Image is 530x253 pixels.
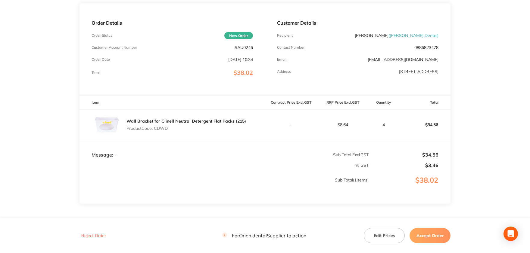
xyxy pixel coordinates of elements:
p: Order Details [92,20,253,26]
p: Order Date [92,57,110,62]
th: Total [399,96,450,110]
div: Open Intercom Messenger [503,227,518,241]
a: Wall Bracket for Clinell Neutral Detergent Flat Packs (215) [126,118,246,124]
td: Message: - [79,140,265,158]
th: RRP Price Excl. GST [317,96,369,110]
p: 0886823478 [414,45,438,50]
p: For Orien dental Supplier to action [222,233,306,239]
p: [STREET_ADDRESS] [399,69,438,74]
p: SAU0246 [235,45,253,50]
button: Edit Prices [364,228,405,243]
th: Quantity [369,96,399,110]
p: $38.02 [369,176,450,197]
p: Order Status [92,33,112,38]
img: Nmw5bHFoeg [92,110,122,140]
a: [EMAIL_ADDRESS][DOMAIN_NAME] [368,57,438,62]
p: % GST [80,163,369,168]
p: Customer Account Number [92,45,137,50]
span: New Order [224,32,253,39]
p: Customer Details [277,20,438,26]
button: Accept Order [410,228,450,243]
p: Recipient [277,33,293,38]
p: Sub Total ( 1 Items) [80,178,369,194]
span: ( [PERSON_NAME] Dental ) [388,33,438,38]
p: Sub Total Excl. GST [265,152,369,157]
p: Contact Number [277,45,304,50]
p: Total [92,71,100,75]
p: $3.46 [369,163,438,168]
button: Reject Order [79,233,108,239]
th: Item [79,96,265,110]
p: $8.64 [317,122,368,127]
p: Address [277,69,291,74]
p: [PERSON_NAME] [355,33,438,38]
p: - [265,122,316,127]
th: Contract Price Excl. GST [265,96,317,110]
p: Emaill [277,57,287,62]
p: Product Code: CDWD [126,126,246,131]
p: $34.56 [369,152,438,157]
p: [DATE] 10:34 [228,57,253,62]
p: 4 [369,122,398,127]
span: $38.02 [233,69,253,76]
p: $34.56 [399,117,450,132]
